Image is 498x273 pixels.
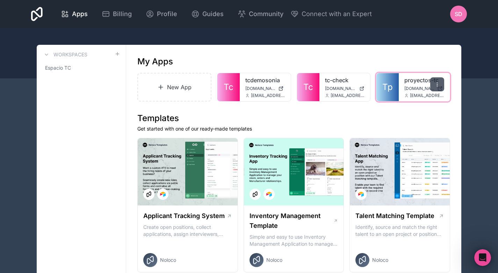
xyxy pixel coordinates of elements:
span: Apps [72,9,88,19]
p: Get started with one of our ready-made templates [137,125,450,132]
h1: My Apps [137,56,173,67]
textarea: Ask a question… [6,205,134,217]
a: Community [232,6,289,22]
span: Noloco [372,257,388,264]
span: [DOMAIN_NAME] [325,86,357,91]
a: New App [137,73,211,101]
span: [DOMAIN_NAME] [404,86,434,91]
h1: Templates [137,113,450,124]
button: Emoji picker [11,219,16,225]
span: Guides [202,9,224,19]
h3: Workspaces [53,51,87,58]
div: Close [123,3,135,15]
button: Send a message… [120,217,131,228]
h1: Inventory Management Template [250,211,333,231]
a: Apps [55,6,93,22]
h1: Help Bot [34,3,58,9]
p: Create open positions, collect applications, assign interviewers, centralise candidate feedback a... [143,224,232,238]
span: [EMAIL_ADDRESS][DOMAIN_NAME] [251,93,285,98]
p: Identify, source and match the right talent to an open project or position with our Talent Matchi... [355,224,444,238]
span: [EMAIL_ADDRESS][DOMAIN_NAME] [410,93,444,98]
img: Airtable Logo [160,191,166,197]
a: [DOMAIN_NAME] [404,86,444,91]
a: Guides [186,6,229,22]
span: Profile [157,9,177,19]
a: Tc [217,73,240,101]
a: [DOMAIN_NAME] [245,86,285,91]
a: [DOMAIN_NAME] [325,86,365,91]
button: go back [5,3,18,16]
span: Noloco [160,257,176,264]
a: proyectos-tc [404,76,444,84]
h1: Applicant Tracking System [143,211,225,221]
span: Tc [224,82,233,93]
img: Profile image for Help Bot [20,4,31,15]
a: Tp [376,73,399,101]
a: tcdemosonia [245,76,285,84]
h1: Talent Matching Template [355,211,434,221]
a: Billing [96,6,137,22]
span: SD [455,10,462,18]
p: Simple and easy to use Inventory Management Application to manage your stock, orders and Manufact... [250,233,338,247]
iframe: Intercom live chat [474,249,491,266]
a: Workspaces [42,50,87,59]
span: Billing [113,9,132,19]
button: Home [109,3,123,16]
button: Connect with an Expert [290,9,372,19]
span: Connect with an Expert [302,9,372,19]
img: Airtable Logo [358,191,364,197]
a: Espacio TC [42,62,120,74]
a: tc-check [325,76,365,84]
p: The team can also help [34,9,87,16]
span: [EMAIL_ADDRESS][DOMAIN_NAME] [331,93,365,98]
a: Tc [297,73,319,101]
span: Community [249,9,283,19]
span: Espacio TC [45,64,71,71]
span: Tc [303,82,313,93]
span: Tp [382,82,393,93]
span: Noloco [266,257,282,264]
span: [DOMAIN_NAME] [245,86,275,91]
img: Airtable Logo [266,191,272,197]
a: Profile [140,6,183,22]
